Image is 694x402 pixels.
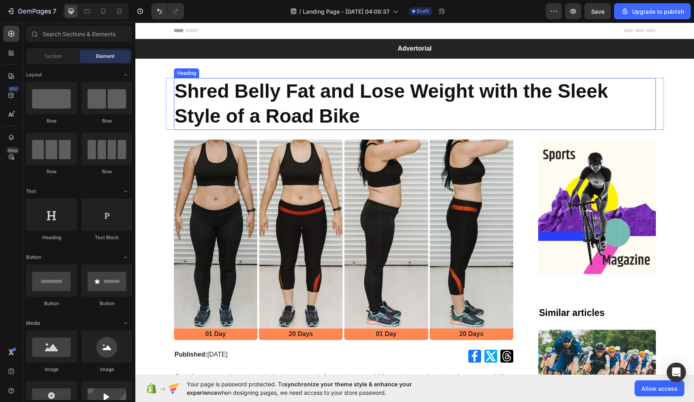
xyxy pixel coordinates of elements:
input: Search Sections & Elements [26,26,132,42]
span: Text [26,188,36,195]
div: Upgrade to publish [621,7,684,16]
div: Button [26,300,77,307]
img: gempages_432750572815254551-b75742be-e896-41c3-9107-c0eabfd3e99b.webp [209,117,292,306]
img: gempages_432750572815254551-b5a87981-2e3f-49a0-a3c9-0564d491bf66.webp [403,117,520,252]
span: synchronize your theme style & enhance your experience [187,381,412,396]
div: Image [26,366,77,373]
span: Draft [417,8,429,15]
p: 20 Days [295,308,377,316]
div: Row [26,117,77,125]
button: Allow access [635,380,684,396]
span: / [299,7,301,16]
div: Undo/Redo [151,3,184,19]
div: Row [82,117,132,125]
div: Beta [6,147,19,154]
span: Your page is password protected. To when designing pages, we need access to your store password. [187,380,443,397]
div: Button [82,300,132,307]
span: Button [26,254,41,261]
h2: Similar articles [403,284,520,297]
button: 7 [3,3,60,19]
div: Text Block [82,234,132,241]
button: Save [584,3,611,19]
div: Row [26,168,77,175]
strong: Published: [39,328,72,335]
span: Toggle open [119,185,132,198]
div: Image [82,366,132,373]
span: Landing Page - [DATE] 04:08:37 [303,7,390,16]
div: Heading [26,234,77,241]
p: Shedding unwanted pounds and trimming your waistline requires a multi-faceted approach, and cycli... [39,351,378,392]
span: Allow access [641,384,678,393]
img: gempages_432750572815254551-9e98f28e-63aa-4b55-9a02-695b9a33cbe7.webp [294,117,378,306]
p: [DATE] [39,328,206,336]
div: Row [82,168,132,175]
span: Save [591,8,604,15]
span: Media [26,320,40,327]
p: 01 Day [210,308,292,316]
span: Section [45,53,62,60]
img: gempages_432750572815254551-6ae42311-c60b-4fb8-8dd7-2616e3db9297.webp [403,307,520,388]
div: 450 [8,86,19,92]
div: Open Intercom Messenger [667,363,686,382]
iframe: Design area [135,23,694,375]
span: Layout [26,71,42,78]
p: 7 [53,6,56,16]
span: Element [96,53,114,60]
span: Toggle open [119,251,132,264]
button: Upgrade to publish [614,3,691,19]
span: Toggle open [119,317,132,330]
span: Toggle open [119,68,132,81]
